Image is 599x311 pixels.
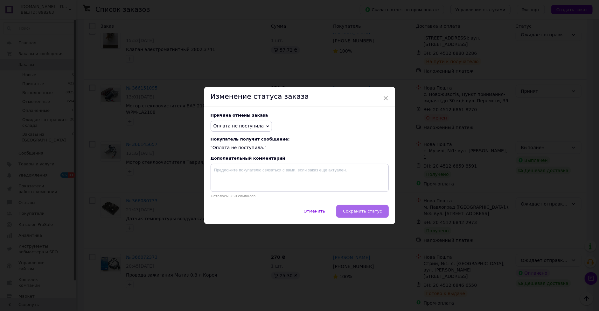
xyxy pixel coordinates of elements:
span: Отменить [303,209,325,213]
div: "Оплата не поступила." [211,137,389,151]
div: Причина отмены заказа [211,113,389,118]
p: Осталось: 250 символов [211,194,389,198]
button: Сохранить статус [336,205,388,218]
span: Оплата не поступила [213,123,264,128]
button: Отменить [297,205,332,218]
span: × [383,93,389,104]
div: Дополнительный комментарий [211,156,389,161]
span: Покупатель получит сообщение: [211,137,389,141]
div: Изменение статуса заказа [204,87,395,106]
span: Сохранить статус [343,209,382,213]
